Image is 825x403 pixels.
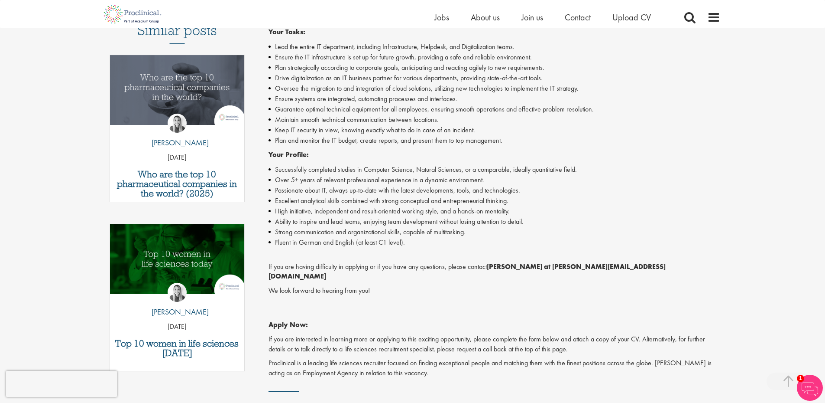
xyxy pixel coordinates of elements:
a: Join us [521,12,543,23]
img: Chatbot [797,375,823,401]
li: Passionate about IT, always up-to-date with the latest developments, tools, and technologies. [269,185,720,196]
a: Contact [565,12,591,23]
a: Hannah Burke [PERSON_NAME] [145,283,209,322]
strong: Your Profile: [269,150,309,159]
span: 1 [797,375,804,382]
li: Plan strategically according to corporate goals, anticipating and reacting agilely to new require... [269,62,720,73]
a: Top 10 women in life sciences [DATE] [114,339,240,358]
li: Drive digitalization as an IT business partner for various departments, providing state-of-the-ar... [269,73,720,83]
li: Maintain smooth technical communication between locations. [269,115,720,125]
a: Hannah Burke [PERSON_NAME] [145,114,209,153]
li: Ensure the IT infrastructure is set up for future growth, providing a safe and reliable environment. [269,52,720,62]
p: If you are having difficulty in applying or if you have any questions, please contact [269,252,720,282]
p: We look forward to hearing from you! [269,286,720,296]
p: [PERSON_NAME] [145,306,209,318]
img: Top 10 women in life sciences today [110,224,245,294]
li: Over 5+ years of relevant professional experience in a dynamic environment. [269,175,720,185]
li: Successfully completed studies in Computer Science, Natural Sciences, or a comparable, ideally qu... [269,164,720,175]
img: Top 10 pharmaceutical companies in the world 2025 [110,55,245,125]
li: Keep IT security in view, knowing exactly what to do in case of an incident. [269,125,720,135]
li: Lead the entire IT department, including Infrastructure, Helpdesk, and Digitalization teams. [269,42,720,52]
img: Hannah Burke [168,283,187,302]
a: Jobs [434,12,449,23]
h3: Similar posts [137,23,217,44]
a: Upload CV [612,12,651,23]
strong: [PERSON_NAME] at [PERSON_NAME][EMAIL_ADDRESS][DOMAIN_NAME] [269,262,666,281]
li: Strong communication and organizational skills, capable of multitasking. [269,227,720,237]
p: Proclinical is a leading life sciences recruiter focused on finding exceptional people and matchi... [269,358,720,378]
li: Fluent in German and English (at least C1 level). [269,237,720,248]
img: Hannah Burke [168,114,187,133]
a: About us [471,12,500,23]
li: Excellent analytical skills combined with strong conceptual and entrepreneurial thinking. [269,196,720,206]
a: Link to a post [110,55,245,132]
a: Link to a post [110,224,245,301]
li: High initiative, independent and result-oriented working style, and a hands-on mentality. [269,206,720,216]
p: [DATE] [110,322,245,332]
p: If you are interested in learning more or applying to this exciting opportunity, please complete ... [269,334,720,354]
li: Ensure systems are integrated, automating processes and interfaces. [269,94,720,104]
li: Oversee the migration to and integration of cloud solutions, utilizing new technologies to implem... [269,83,720,94]
iframe: reCAPTCHA [6,371,117,397]
li: Ability to inspire and lead teams, enjoying team development without losing attention to detail. [269,216,720,227]
li: Guarantee optimal technical equipment for all employees, ensuring smooth operations and effective... [269,104,720,115]
a: Who are the top 10 pharmaceutical companies in the world? (2025) [114,170,240,198]
li: Plan and monitor the IT budget, create reports, and present them to top management. [269,135,720,146]
strong: Your Tasks: [269,27,305,36]
p: [DATE] [110,153,245,163]
p: [PERSON_NAME] [145,137,209,148]
strong: Apply Now: [269,320,308,329]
